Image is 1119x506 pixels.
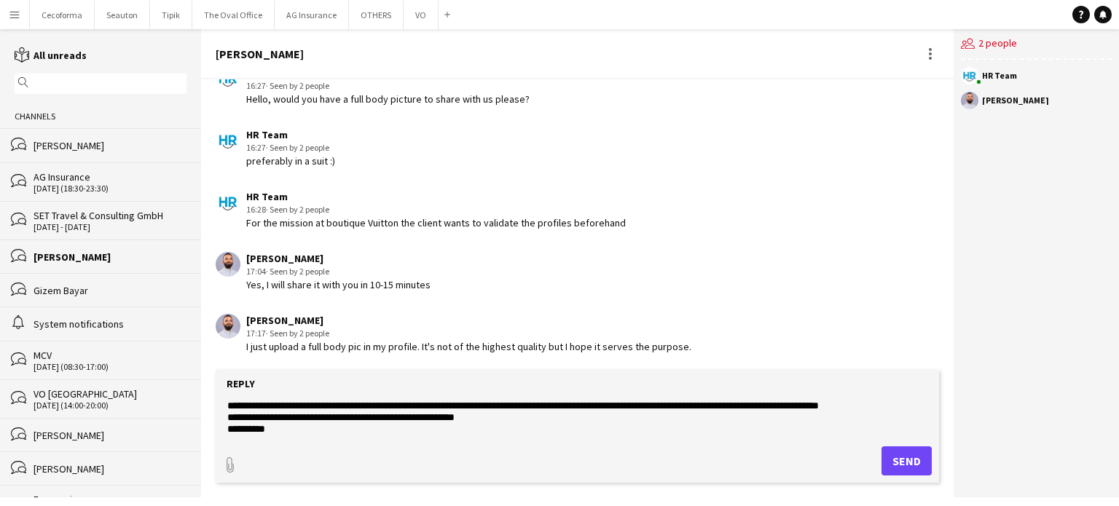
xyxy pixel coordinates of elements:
[34,170,186,183] div: AG Insurance
[266,142,329,153] span: · Seen by 2 people
[34,349,186,362] div: MCV
[192,1,275,29] button: The Oval Office
[30,1,95,29] button: Cecoforma
[34,222,186,232] div: [DATE] - [DATE]
[34,387,186,400] div: VO [GEOGRAPHIC_DATA]
[982,71,1017,80] div: HR Team
[266,266,329,277] span: · Seen by 2 people
[95,1,150,29] button: Seauton
[246,314,691,327] div: [PERSON_NAME]
[34,139,186,152] div: [PERSON_NAME]
[882,446,932,475] button: Send
[246,327,691,340] div: 17:17
[961,29,1112,60] div: 2 people
[246,203,626,216] div: 16:28
[246,141,335,154] div: 16:27
[34,429,186,442] div: [PERSON_NAME]
[34,462,186,475] div: [PERSON_NAME]
[150,1,192,29] button: Tipik
[227,377,255,390] label: Reply
[34,183,186,194] div: [DATE] (18:30-23:30)
[246,216,626,229] div: For the mission at boutique Vuitton the client wants to validate the profiles beforehand
[34,250,186,264] div: [PERSON_NAME]
[34,400,186,411] div: [DATE] (14:00-20:00)
[275,1,349,29] button: AG Insurance
[15,49,87,62] a: All unreads
[266,204,329,215] span: · Seen by 2 people
[34,362,186,372] div: [DATE] (08:30-17:00)
[34,284,186,297] div: Gizem Bayar
[246,252,431,265] div: [PERSON_NAME]
[246,278,431,291] div: Yes, I will share it with you in 10-15 minutes
[246,154,335,167] div: preferably in a suit :)
[246,128,335,141] div: HR Team
[982,96,1049,105] div: [PERSON_NAME]
[349,1,404,29] button: OTHERS
[246,79,530,92] div: 16:27
[246,92,530,106] div: Hello, would you have a full body picture to share with us please?
[34,493,186,506] div: Essenscia
[246,340,691,353] div: I just upload a full body pic in my profile. It's not of the highest quality but I hope it serves...
[246,190,626,203] div: HR Team
[34,209,186,222] div: SET Travel & Consulting GmbH
[404,1,439,29] button: VO
[246,265,431,278] div: 17:04
[266,328,329,339] span: · Seen by 2 people
[266,80,329,91] span: · Seen by 2 people
[216,47,304,60] div: [PERSON_NAME]
[34,317,186,331] div: System notifications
